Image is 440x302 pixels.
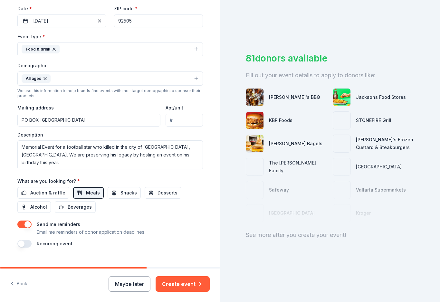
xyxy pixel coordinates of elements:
label: Date [17,5,106,12]
p: Email me reminders of donor application deadlines [37,228,144,236]
div: [PERSON_NAME]'s Frozen Custard & Steakburgers [356,136,415,151]
button: Beverages [55,201,96,213]
button: Create event [156,276,210,292]
input: # [166,114,203,127]
div: Jacksons Food Stores [356,93,406,101]
div: Fill out your event details to apply to donors like: [246,70,414,80]
img: photo for KBP Foods [246,112,263,129]
button: Food & drink [17,42,203,56]
div: STONEFIRE Grill [356,117,391,124]
button: [DATE] [17,14,106,27]
button: Alcohol [17,201,51,213]
span: Desserts [158,189,177,197]
span: Snacks [120,189,137,197]
label: Demographic [17,62,47,69]
span: Beverages [68,203,92,211]
button: Snacks [108,187,141,199]
img: photo for STONEFIRE Grill [333,112,350,129]
div: We use this information to help brands find events with their target demographic to sponsor their... [17,88,203,99]
button: Back [10,277,27,291]
span: Alcohol [30,203,47,211]
label: Event type [17,33,45,40]
label: Recurring event [37,241,72,246]
input: 12345 (U.S. only) [114,14,203,27]
span: Auction & raffle [30,189,65,197]
img: photo for Bruegger's Bagels [246,135,263,152]
div: [PERSON_NAME]'s BBQ [269,93,320,101]
div: Food & drink [22,45,60,53]
label: Apt/unit [166,105,183,111]
label: Description [17,132,43,138]
span: Meals [86,189,100,197]
div: See more after you create your event! [246,230,414,240]
label: ZIP code [114,5,138,12]
button: Maybe later [109,276,150,292]
button: Auction & raffle [17,187,69,199]
label: Send me reminders [37,222,80,227]
button: All ages [17,71,203,86]
div: 81 donors available [246,52,414,65]
img: photo for Freddy's Frozen Custard & Steakburgers [333,135,350,152]
textarea: Memorial Event for a football star who killed in the city of [GEOGRAPHIC_DATA], [GEOGRAPHIC_DATA]... [17,140,203,169]
div: KBP Foods [269,117,292,124]
label: Mailing address [17,105,54,111]
div: [PERSON_NAME] Bagels [269,140,322,147]
img: photo for Phil's BBQ [246,89,263,106]
div: All ages [22,74,51,83]
button: Desserts [145,187,181,199]
button: Meals [73,187,104,199]
img: photo for Jacksons Food Stores [333,89,350,106]
input: Enter a US address [17,114,161,127]
label: What are you looking for? [17,178,80,184]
